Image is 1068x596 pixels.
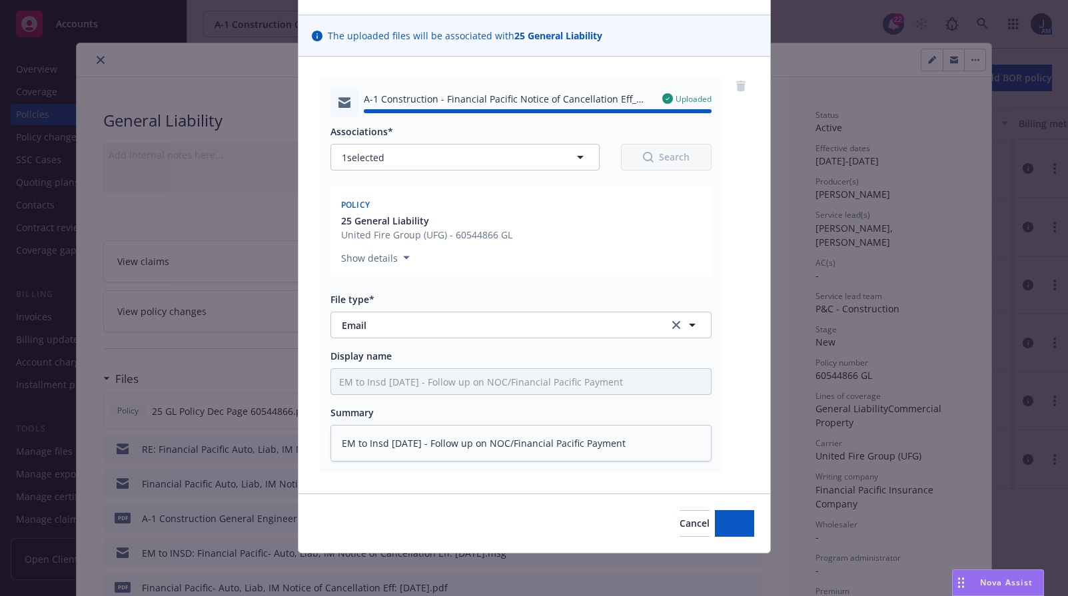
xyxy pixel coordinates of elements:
span: Nova Assist [980,577,1033,588]
button: Cancel [680,510,710,537]
button: Add files [715,510,754,537]
div: Drag to move [953,570,969,595]
button: Nova Assist [952,569,1044,596]
textarea: EM to Insd [DATE] - Follow up on NOC/Financial Pacific Payment [330,425,712,461]
span: Add files [715,517,754,529]
span: Summary [330,406,374,419]
input: Add display name here... [331,369,711,394]
span: Cancel [680,517,710,529]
